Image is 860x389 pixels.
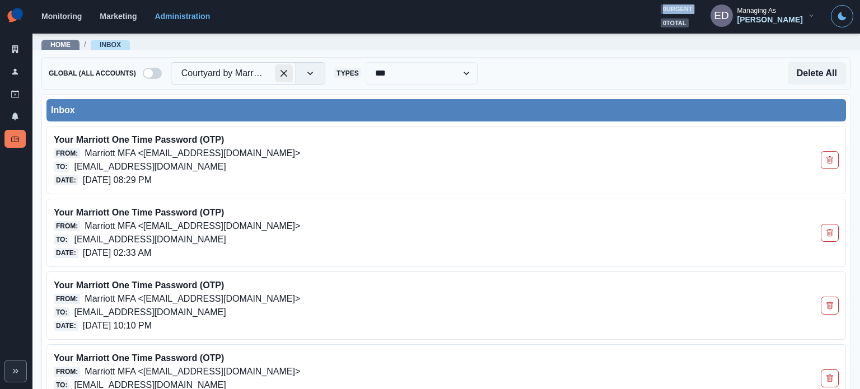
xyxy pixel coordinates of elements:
div: Inbox [51,104,842,117]
p: Marriott MFA <[EMAIL_ADDRESS][DOMAIN_NAME]> [85,365,300,378]
span: From: [54,294,80,304]
p: Marriott MFA <[EMAIL_ADDRESS][DOMAIN_NAME]> [85,292,300,306]
span: Date: [54,321,78,331]
div: [PERSON_NAME] [737,15,803,25]
p: [DATE] 08:29 PM [83,174,152,187]
span: 0 total [661,18,689,28]
p: [EMAIL_ADDRESS][DOMAIN_NAME] [74,306,226,319]
span: To: [54,235,69,245]
span: From: [54,148,80,158]
a: Administration [155,12,210,21]
p: Your Marriott One Time Password (OTP) [54,206,682,219]
span: Date: [54,175,78,185]
button: Delete Email [821,151,839,169]
span: From: [54,221,80,231]
span: Global (All Accounts) [46,68,138,78]
a: Users [4,63,26,81]
a: Clients [4,40,26,58]
p: [DATE] 02:33 AM [83,246,151,260]
a: Draft Posts [4,85,26,103]
p: [EMAIL_ADDRESS][DOMAIN_NAME] [74,233,226,246]
button: Managing As[PERSON_NAME] [702,4,824,27]
nav: breadcrumb [41,39,130,50]
div: Managing As [737,7,776,15]
button: Delete All [788,62,846,85]
p: Marriott MFA <[EMAIL_ADDRESS][DOMAIN_NAME]> [85,219,300,233]
span: Types [334,68,361,78]
p: Your Marriott One Time Password (OTP) [54,279,682,292]
a: Inbox [4,130,26,148]
a: Monitoring [41,12,82,21]
button: Delete Email [821,369,839,387]
a: Inbox [100,41,121,49]
a: Home [50,41,71,49]
span: From: [54,367,80,377]
span: Date: [54,248,78,258]
span: / [84,39,86,50]
span: 0 urgent [661,4,695,14]
p: [DATE] 10:10 PM [83,319,152,332]
a: Marketing [100,12,137,21]
span: To: [54,307,69,317]
button: Toggle Mode [831,5,853,27]
p: Marriott MFA <[EMAIL_ADDRESS][DOMAIN_NAME]> [85,147,300,160]
button: Delete Email [821,224,839,242]
button: Delete Email [821,297,839,315]
div: Ericka Dacillo [714,2,729,29]
p: [EMAIL_ADDRESS][DOMAIN_NAME] [74,160,226,174]
p: Your Marriott One Time Password (OTP) [54,351,682,365]
p: Your Marriott One Time Password (OTP) [54,133,682,147]
button: Expand [4,360,27,382]
a: Notifications [4,107,26,125]
span: To: [54,162,69,172]
div: Clear selected options [275,64,293,82]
